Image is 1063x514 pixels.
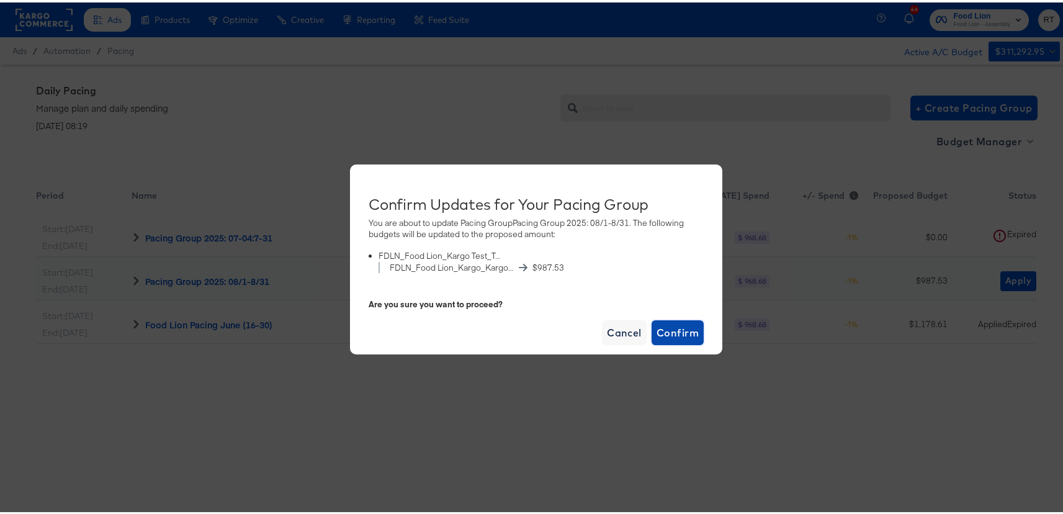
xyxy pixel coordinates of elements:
div: Are you sure you want to proceed? [369,296,704,308]
button: Cancel [602,318,647,343]
span: FDLN_Food Lion_Kargo_Kargo Test Budgeting_Traffic_Incremental_March_3.1.25_3.31.25 [390,259,514,271]
div: You are about to update Pacing Group Pacing Group 2025: 08/1-8/31 . The following budgets will be... [369,215,704,281]
div: FDLN_Food Lion_Kargo Test_Traffic_Brand Initiative_March_3.1.25-3.31.25 [379,248,503,259]
div: Confirm Updates for Your Pacing Group [369,193,704,210]
span: $ 987.53 [532,259,564,271]
span: Cancel [607,322,642,339]
span: Confirm [657,322,699,339]
button: Confirm [652,318,704,343]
